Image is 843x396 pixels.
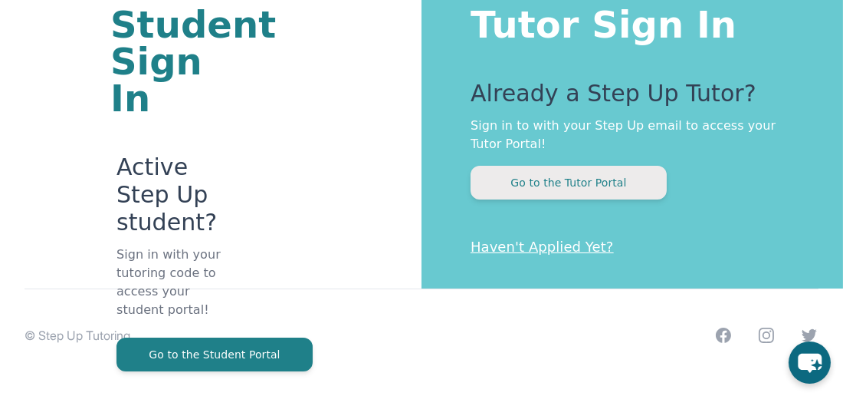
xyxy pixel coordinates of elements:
[116,338,313,371] button: Go to the Student Portal
[110,6,238,117] h1: Student Sign In
[471,239,614,255] a: Haven't Applied Yet?
[116,153,238,246] p: Active Step Up student?
[471,175,667,190] a: Go to the Tutor Portal
[471,166,667,200] button: Go to the Tutor Portal
[116,347,313,361] a: Go to the Student Portal
[471,117,782,153] p: Sign in to with your Step Up email to access your Tutor Portal!
[25,326,130,345] p: © Step Up Tutoring
[471,80,782,117] p: Already a Step Up Tutor?
[116,246,238,338] p: Sign in with your tutoring code to access your student portal!
[789,342,831,384] button: chat-button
